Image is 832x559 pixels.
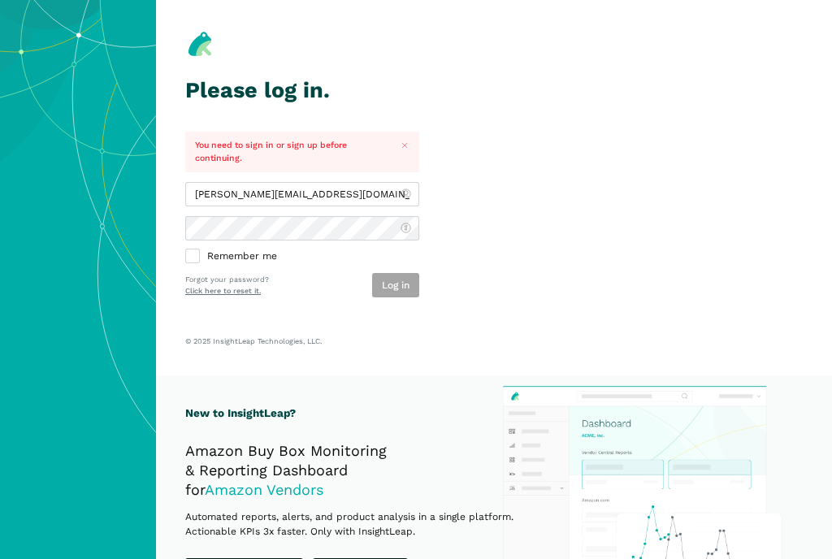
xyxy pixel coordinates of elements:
p: Forgot your password? [185,275,269,286]
h2: Amazon Buy Box Monitoring & Reporting Dashboard for [185,441,555,500]
label: Remember me [185,250,419,264]
a: Click here to reset it. [185,287,261,295]
p: You need to sign in or sign up before continuing. [195,139,387,165]
h1: New to InsightLeap? [185,405,555,422]
button: Close [396,136,414,154]
p: Automated reports, alerts, and product analysis in a single platform. Actionable KPIs 3x faster. ... [185,509,555,539]
input: admin@insightleap.com [185,182,419,206]
p: © 2025 InsightLeap Technologies, LLC. [185,336,803,346]
span: Amazon Vendors [205,481,323,498]
h1: Please log in. [185,78,419,102]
